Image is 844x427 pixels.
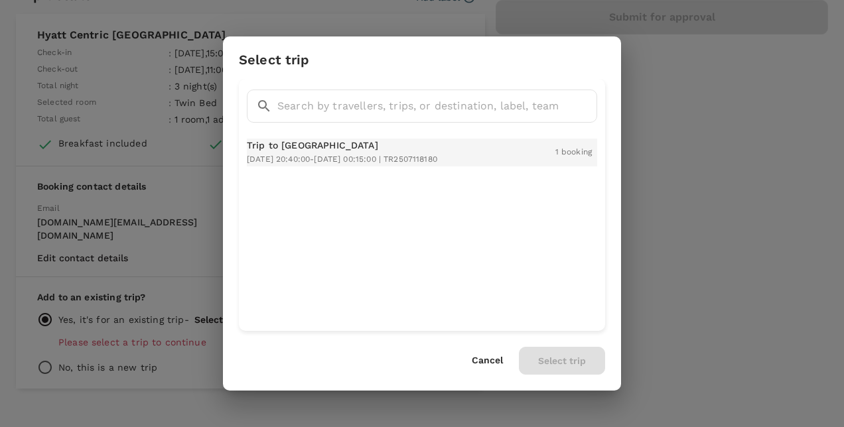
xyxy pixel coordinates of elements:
[277,90,597,123] input: Search by travellers, trips, or destination, label, team
[239,52,310,68] h3: Select trip
[555,146,592,159] p: 1 booking
[472,355,503,366] button: Cancel
[247,139,437,152] p: Trip to [GEOGRAPHIC_DATA]
[247,154,437,164] span: [DATE] 20:40:00 - [DATE] 00:15:00 | TR2507118180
